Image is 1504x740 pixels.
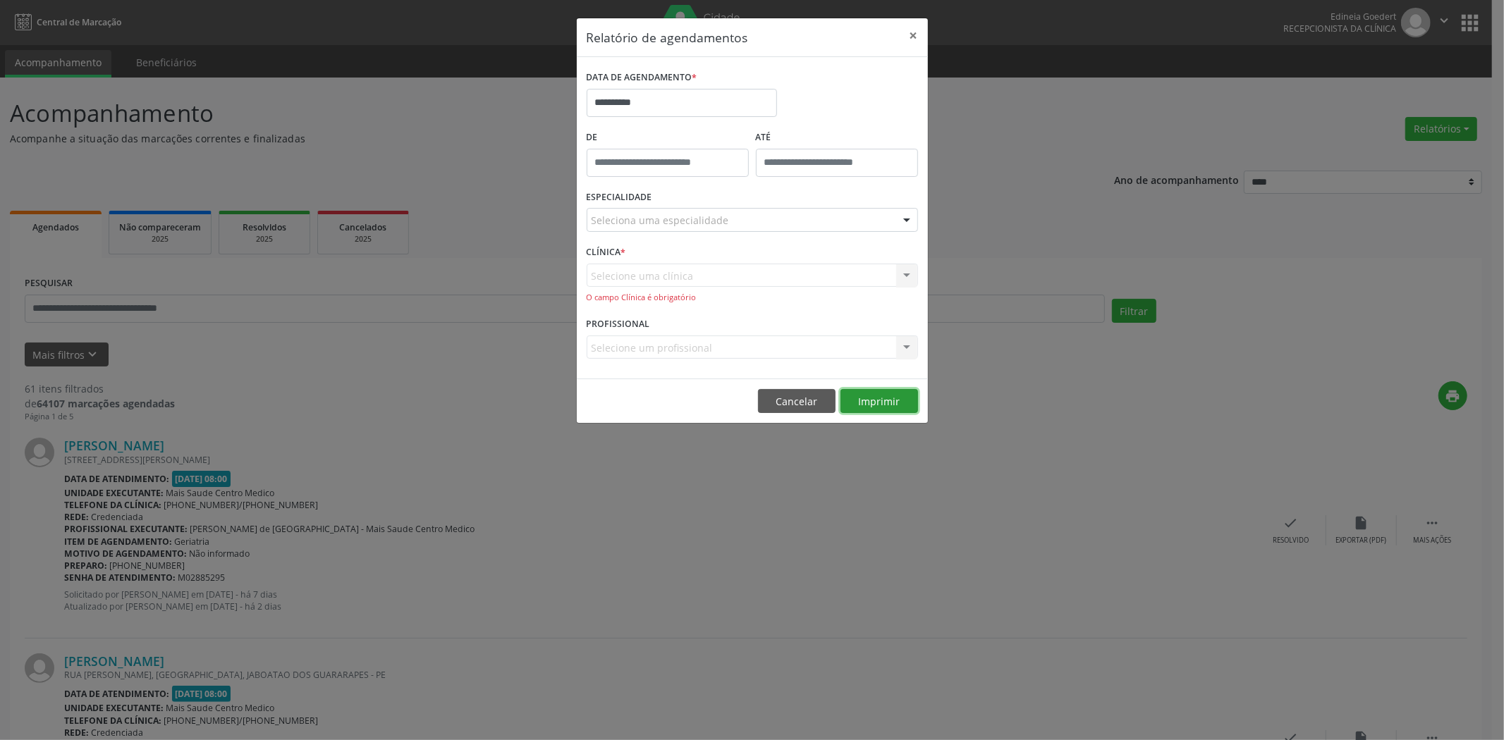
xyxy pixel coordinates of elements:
span: Seleciona uma especialidade [592,213,729,228]
div: O campo Clínica é obrigatório [587,292,918,304]
h5: Relatório de agendamentos [587,28,748,47]
label: ESPECIALIDADE [587,187,652,209]
label: CLÍNICA [587,242,626,264]
label: ATÉ [756,127,918,149]
label: De [587,127,749,149]
label: DATA DE AGENDAMENTO [587,67,697,89]
button: Close [900,18,928,53]
button: Imprimir [840,389,918,413]
label: PROFISSIONAL [587,314,650,335]
button: Cancelar [758,389,836,413]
